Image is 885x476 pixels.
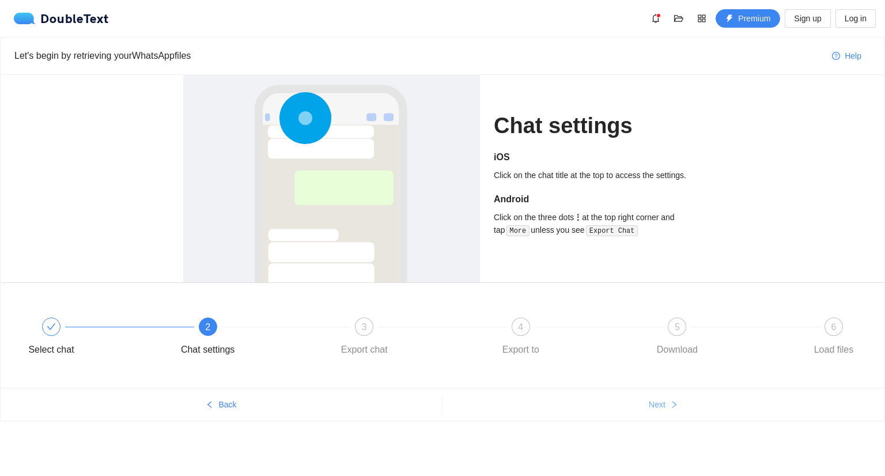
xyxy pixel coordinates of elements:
[28,341,74,359] div: Select chat
[800,318,867,359] div: 6Load files
[47,322,56,331] span: check
[644,318,800,359] div: 5Download
[693,14,710,23] span: appstore
[845,50,861,62] span: Help
[670,9,688,28] button: folder-open
[1,395,442,414] button: leftBack
[794,12,821,25] span: Sign up
[738,12,770,25] span: Premium
[725,14,733,24] span: thunderbolt
[181,341,235,359] div: Chat settings
[835,9,876,28] button: Log in
[670,14,687,23] span: folder-open
[494,169,702,182] div: Click on the chat title at the top to access the settings.
[14,13,109,24] div: DoubleText
[494,112,702,139] h1: Chat settings
[574,213,582,222] b: ⋮
[14,48,823,63] div: Let's begin by retrieving your WhatsApp files
[649,398,665,411] span: Next
[693,9,711,28] button: appstore
[647,14,664,23] span: bell
[494,150,702,164] h5: iOS
[518,322,523,332] span: 4
[14,13,40,24] img: logo
[18,318,175,359] div: Select chat
[487,318,644,359] div: 4Export to
[675,322,680,332] span: 5
[586,225,638,237] code: Export Chat
[494,192,702,206] h5: Android
[14,13,109,24] a: logoDoubleText
[785,9,830,28] button: Sign up
[670,401,678,410] span: right
[218,398,236,411] span: Back
[206,401,214,410] span: left
[341,341,388,359] div: Export chat
[646,9,665,28] button: bell
[205,322,210,332] span: 2
[716,9,780,28] button: thunderboltPremium
[814,341,854,359] div: Load files
[442,395,884,414] button: Nextright
[362,322,367,332] span: 3
[831,322,837,332] span: 6
[845,12,867,25] span: Log in
[832,52,840,61] span: question-circle
[823,47,871,65] button: question-circleHelp
[502,341,539,359] div: Export to
[331,318,487,359] div: 3Export chat
[175,318,331,359] div: 2Chat settings
[506,225,530,237] code: More
[657,341,698,359] div: Download
[494,211,702,237] div: Click on the three dots at the top right corner and tap unless you see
